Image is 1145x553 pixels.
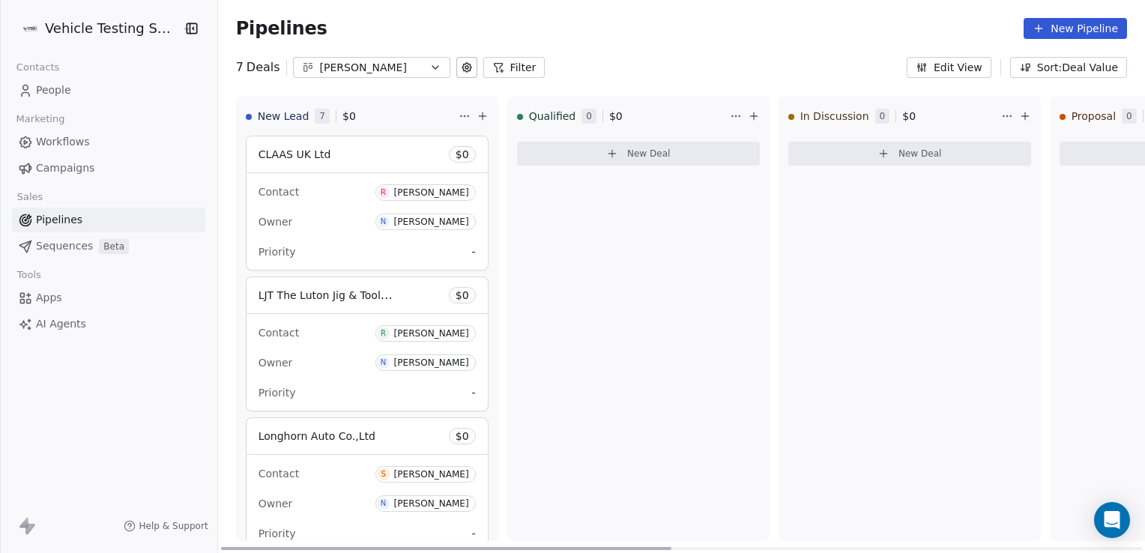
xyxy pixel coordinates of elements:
[800,109,869,124] span: In Discussion
[472,526,476,541] span: -
[45,19,178,38] span: Vehicle Testing Solutions
[36,316,86,332] span: AI Agents
[381,357,387,369] div: N
[394,469,469,480] div: [PERSON_NAME]
[907,57,991,78] button: Edit View
[259,148,331,160] span: CLAAS UK Ltd
[381,468,385,480] div: S
[258,109,309,124] span: New Lead
[1122,109,1137,124] span: 0
[12,156,205,181] a: Campaigns
[902,109,916,124] span: $ 0
[342,109,356,124] span: $ 0
[581,109,596,124] span: 0
[36,238,93,254] span: Sequences
[320,60,423,76] div: [PERSON_NAME]
[259,288,418,302] span: LJT The Luton Jig & Tool Co Ltd
[788,97,998,136] div: In Discussion0$0
[259,357,293,369] span: Owner
[259,387,296,399] span: Priority
[315,109,330,124] span: 7
[483,57,546,78] button: Filter
[12,285,205,310] a: Apps
[12,234,205,259] a: SequencesBeta
[1072,109,1116,124] span: Proposal
[12,78,205,103] a: People
[898,148,942,160] span: New Deal
[259,216,293,228] span: Owner
[36,290,62,306] span: Apps
[259,327,299,339] span: Contact
[381,498,387,510] div: N
[236,58,280,76] div: 7
[10,264,47,286] span: Tools
[609,109,623,124] span: $ 0
[1024,18,1127,39] button: New Pipeline
[246,136,489,271] div: CLAAS UK Ltd$0ContactR[PERSON_NAME]OwnerN[PERSON_NAME]Priority-
[259,498,293,510] span: Owner
[36,134,90,150] span: Workflows
[1010,57,1127,78] button: Sort: Deal Value
[472,244,476,259] span: -
[236,18,327,39] span: Pipelines
[259,246,296,258] span: Priority
[124,520,208,532] a: Help & Support
[394,357,469,368] div: [PERSON_NAME]
[36,160,94,176] span: Campaigns
[456,288,469,303] span: $ 0
[456,429,469,444] span: $ 0
[246,276,489,411] div: LJT The Luton Jig & Tool Co Ltd$0ContactR[PERSON_NAME]OwnerN[PERSON_NAME]Priority-
[246,97,456,136] div: New Lead7$0
[259,186,299,198] span: Contact
[259,430,375,442] span: Longhorn Auto Co.,Ltd
[517,142,760,166] button: New Deal
[394,187,469,198] div: [PERSON_NAME]
[259,528,296,540] span: Priority
[456,147,469,162] span: $ 0
[517,97,727,136] div: Qualified0$0
[1094,502,1130,538] div: Open Intercom Messenger
[21,19,39,37] img: VTS%20Logo%20Darker.png
[529,109,576,124] span: Qualified
[10,56,66,79] span: Contacts
[10,186,49,208] span: Sales
[472,385,476,400] span: -
[12,312,205,336] a: AI Agents
[99,239,129,254] span: Beta
[247,58,280,76] span: Deals
[394,328,469,339] div: [PERSON_NAME]
[18,16,172,41] button: Vehicle Testing Solutions
[12,130,205,154] a: Workflows
[12,208,205,232] a: Pipelines
[10,108,71,130] span: Marketing
[381,327,386,339] div: R
[788,142,1031,166] button: New Deal
[259,468,299,480] span: Contact
[246,417,489,552] div: Longhorn Auto Co.,Ltd$0ContactS[PERSON_NAME]OwnerN[PERSON_NAME]Priority-
[394,498,469,509] div: [PERSON_NAME]
[394,217,469,227] div: [PERSON_NAME]
[381,216,387,228] div: N
[139,520,208,532] span: Help & Support
[36,212,82,228] span: Pipelines
[381,187,386,199] div: R
[36,82,71,98] span: People
[875,109,890,124] span: 0
[627,148,671,160] span: New Deal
